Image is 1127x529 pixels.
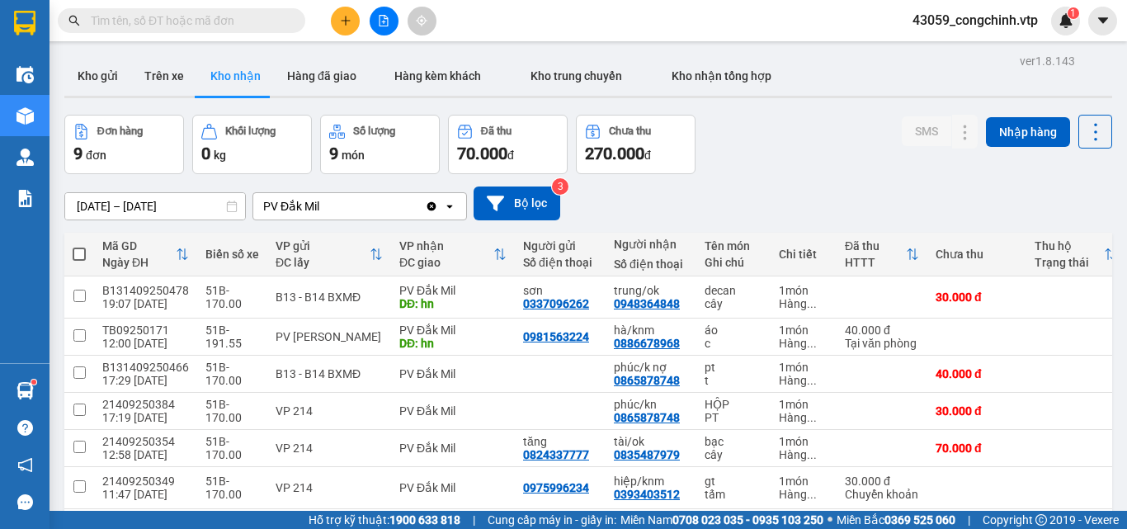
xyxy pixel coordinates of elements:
[205,361,259,387] div: 51B-170.00
[779,337,828,350] div: Hàng thông thường
[552,178,568,195] sup: 3
[14,11,35,35] img: logo-vxr
[837,511,955,529] span: Miền Bắc
[17,66,34,83] img: warehouse-icon
[425,200,438,213] svg: Clear value
[276,290,383,304] div: B13 - B14 BXMĐ
[523,256,597,269] div: Số điện thoại
[585,144,644,163] span: 270.000
[779,297,828,310] div: Hàng thông thường
[1035,514,1047,526] span: copyright
[399,481,507,494] div: PV Đắk Mil
[102,297,189,310] div: 19:07 [DATE]
[353,125,395,137] div: Số lượng
[779,324,828,337] div: 1 món
[309,511,460,529] span: Hỗ trợ kỹ thuật:
[845,239,906,253] div: Đã thu
[17,382,34,399] img: warehouse-icon
[399,404,507,418] div: PV Đắk Mil
[705,435,762,448] div: bạc
[321,198,323,215] input: Selected PV Đắk Mil.
[779,248,828,261] div: Chi tiết
[705,324,762,337] div: áo
[329,144,338,163] span: 9
[779,475,828,488] div: 1 món
[523,297,589,310] div: 0337096262
[17,420,33,436] span: question-circle
[1088,7,1117,35] button: caret-down
[64,115,184,174] button: Đơn hàng9đơn
[614,488,680,501] div: 0393403512
[399,239,493,253] div: VP nhận
[73,144,83,163] span: 9
[1035,239,1104,253] div: Thu hộ
[17,457,33,473] span: notification
[97,125,143,137] div: Đơn hàng
[779,448,828,461] div: Hàng thông thường
[705,337,762,350] div: c
[214,149,226,162] span: kg
[102,324,189,337] div: TB09250171
[276,442,383,455] div: VP 214
[705,256,762,269] div: Ghi chú
[620,511,823,529] span: Miền Nam
[614,324,688,337] div: hà/knm
[1070,7,1076,19] span: 1
[845,256,906,269] div: HTTT
[276,367,383,380] div: B13 - B14 BXMĐ
[705,411,762,424] div: PT
[968,511,970,529] span: |
[807,488,817,501] span: ...
[614,337,680,350] div: 0886678968
[399,297,507,310] div: DĐ: hn
[276,330,383,343] div: PV [PERSON_NAME]
[828,517,832,523] span: ⚪️
[394,69,481,83] span: Hàng kèm khách
[614,284,688,297] div: trung/ok
[986,117,1070,147] button: Nhập hàng
[779,284,828,297] div: 1 món
[102,488,189,501] div: 11:47 [DATE]
[65,193,245,220] input: Select a date range.
[507,149,514,162] span: đ
[276,239,370,253] div: VP gửi
[276,404,383,418] div: VP 214
[705,488,762,501] div: tấm
[102,448,189,461] div: 12:58 [DATE]
[705,284,762,297] div: decan
[884,513,955,527] strong: 0369 525 060
[399,442,507,455] div: PV Đắk Mil
[17,149,34,166] img: warehouse-icon
[705,239,762,253] div: Tên món
[86,149,106,162] span: đơn
[779,488,828,501] div: Hàng thông thường
[102,337,189,350] div: 12:00 [DATE]
[779,361,828,374] div: 1 món
[644,149,651,162] span: đ
[807,411,817,424] span: ...
[705,448,762,461] div: cây
[267,233,391,276] th: Toggle SortBy
[488,511,616,529] span: Cung cấp máy in - giấy in:
[17,107,34,125] img: warehouse-icon
[523,481,589,494] div: 0975996234
[448,115,568,174] button: Đã thu70.000đ
[408,7,436,35] button: aim
[197,56,274,96] button: Kho nhận
[274,56,370,96] button: Hàng đã giao
[64,56,131,96] button: Kho gửi
[320,115,440,174] button: Số lượng9món
[102,435,189,448] div: 21409250354
[391,233,515,276] th: Toggle SortBy
[523,330,589,343] div: 0981563224
[614,374,680,387] div: 0865878748
[31,380,36,385] sup: 1
[807,374,817,387] span: ...
[779,435,828,448] div: 1 món
[457,144,507,163] span: 70.000
[705,374,762,387] div: t
[614,411,680,424] div: 0865878748
[845,488,919,501] div: Chuyển khoản
[399,284,507,297] div: PV Đắk Mil
[399,337,507,350] div: DĐ: hn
